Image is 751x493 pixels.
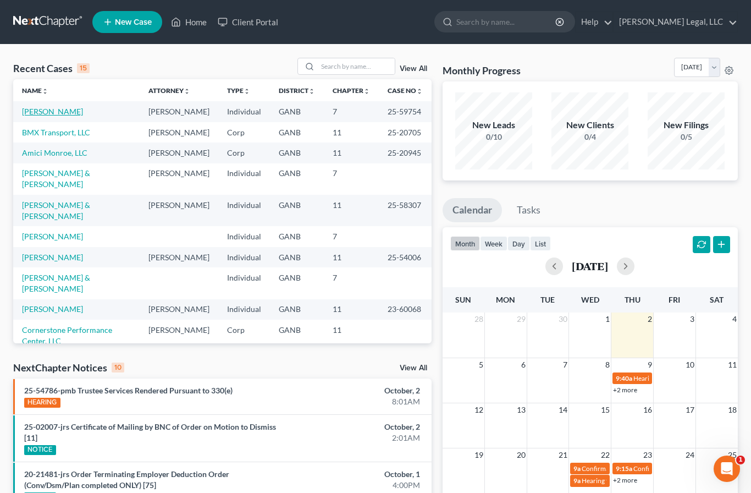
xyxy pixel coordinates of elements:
[520,358,527,371] span: 6
[379,101,432,122] td: 25-59754
[324,143,379,163] td: 11
[576,12,612,32] a: Help
[604,358,611,371] span: 8
[22,304,83,314] a: [PERSON_NAME]
[324,163,379,195] td: 7
[625,295,640,304] span: Thu
[480,236,507,251] button: week
[557,448,568,462] span: 21
[324,122,379,143] td: 11
[363,88,370,95] i: unfold_more
[473,313,484,326] span: 28
[324,226,379,246] td: 7
[573,476,581,485] span: 9a
[218,247,270,267] td: Individual
[507,198,550,222] a: Tasks
[279,86,315,95] a: Districtunfold_more
[22,148,87,157] a: Amici Monroe, LLC
[648,119,725,132] div: New Filings
[731,313,738,326] span: 4
[400,65,427,73] a: View All
[450,236,480,251] button: month
[218,226,270,246] td: Individual
[140,195,218,226] td: [PERSON_NAME]
[614,12,737,32] a: [PERSON_NAME] Legal, LLC
[24,422,276,442] a: 25-02007-jrs Certificate of Mailing by BNC of Order on Motion to Dismiss [11]
[379,195,432,226] td: 25-58307
[684,358,695,371] span: 10
[140,101,218,122] td: [PERSON_NAME]
[572,260,608,272] h2: [DATE]
[684,448,695,462] span: 24
[270,163,324,195] td: GANB
[24,398,60,408] div: HEARING
[600,403,611,417] span: 15
[227,86,250,95] a: Typeunfold_more
[689,313,695,326] span: 3
[455,132,532,143] div: 0/10
[324,267,379,299] td: 7
[22,232,83,241] a: [PERSON_NAME]
[379,122,432,143] td: 25-20705
[379,143,432,163] td: 25-20945
[456,12,557,32] input: Search by name...
[496,295,515,304] span: Mon
[562,358,568,371] span: 7
[244,88,250,95] i: unfold_more
[270,320,324,351] td: GANB
[218,163,270,195] td: Individual
[530,236,551,251] button: list
[42,88,48,95] i: unfold_more
[616,374,632,382] span: 9:40a
[24,469,229,490] a: 20-21481-jrs Order Terminating Employer Deduction Order (Conv/Dsm/Plan completed ONLY) [75]
[212,12,284,32] a: Client Portal
[22,325,112,346] a: Cornerstone Performance Center, LLC
[22,200,90,221] a: [PERSON_NAME] & [PERSON_NAME]
[13,361,124,374] div: NextChapter Notices
[507,236,530,251] button: day
[296,469,421,480] div: October, 1
[736,456,745,464] span: 1
[324,320,379,351] td: 11
[573,464,581,473] span: 9a
[148,86,190,95] a: Attorneyunfold_more
[22,168,90,189] a: [PERSON_NAME] & [PERSON_NAME]
[557,403,568,417] span: 14
[400,364,427,372] a: View All
[77,63,90,73] div: 15
[218,143,270,163] td: Corp
[443,64,521,77] h3: Monthly Progress
[184,88,190,95] i: unfold_more
[557,313,568,326] span: 30
[324,247,379,267] td: 11
[516,403,527,417] span: 13
[516,448,527,462] span: 20
[642,448,653,462] span: 23
[455,119,532,132] div: New Leads
[140,320,218,351] td: [PERSON_NAME]
[218,101,270,122] td: Individual
[379,299,432,320] td: 23-60068
[600,448,611,462] span: 22
[443,198,502,222] a: Calendar
[296,432,421,443] div: 2:01AM
[582,476,732,485] span: Hearing for [PERSON_NAME] and [PERSON_NAME]
[296,480,421,491] div: 4:00PM
[604,313,611,326] span: 1
[308,88,315,95] i: unfold_more
[22,86,48,95] a: Nameunfold_more
[613,476,637,484] a: +2 more
[296,385,421,396] div: October, 2
[540,295,555,304] span: Tue
[324,101,379,122] td: 7
[270,267,324,299] td: GANB
[647,358,653,371] span: 9
[218,299,270,320] td: Individual
[727,403,738,417] span: 18
[616,464,632,473] span: 9:15a
[140,122,218,143] td: [PERSON_NAME]
[13,62,90,75] div: Recent Cases
[551,119,628,132] div: New Clients
[270,143,324,163] td: GANB
[22,107,83,116] a: [PERSON_NAME]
